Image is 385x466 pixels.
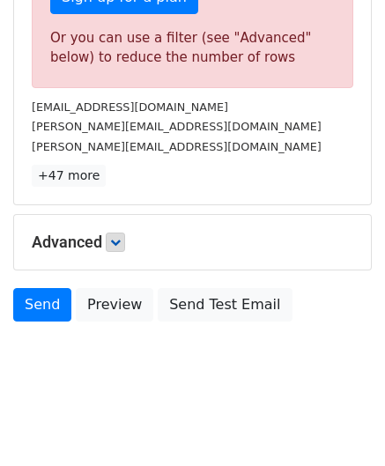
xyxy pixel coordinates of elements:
[32,100,228,114] small: [EMAIL_ADDRESS][DOMAIN_NAME]
[32,165,106,187] a: +47 more
[32,140,322,153] small: [PERSON_NAME][EMAIL_ADDRESS][DOMAIN_NAME]
[13,288,71,322] a: Send
[76,288,153,322] a: Preview
[158,288,292,322] a: Send Test Email
[32,120,322,133] small: [PERSON_NAME][EMAIL_ADDRESS][DOMAIN_NAME]
[32,233,353,252] h5: Advanced
[50,28,335,68] div: Or you can use a filter (see "Advanced" below) to reduce the number of rows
